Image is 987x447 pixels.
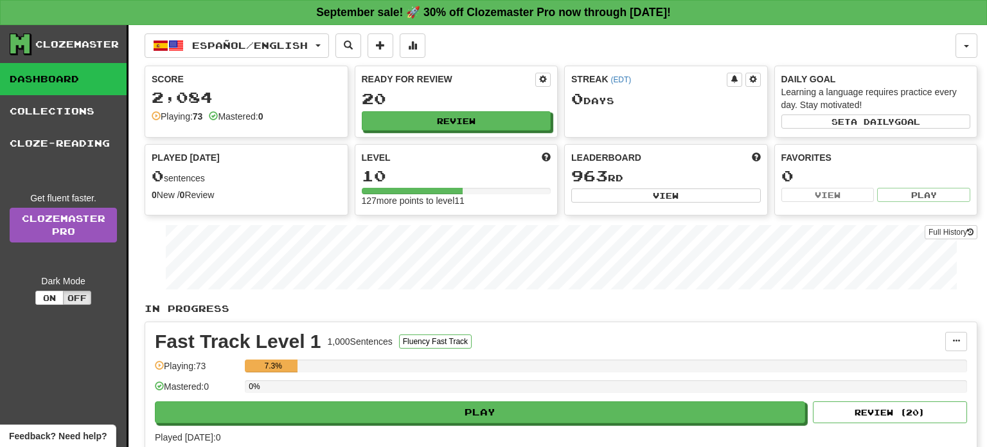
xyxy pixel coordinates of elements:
[400,33,425,58] button: More stats
[145,33,329,58] button: Español/English
[145,302,977,315] p: In Progress
[152,151,220,164] span: Played [DATE]
[10,208,117,242] a: ClozemasterPro
[781,86,971,111] div: Learning a language requires practice every day. Stay motivated!
[152,188,341,201] div: New / Review
[781,151,971,164] div: Favorites
[813,401,967,423] button: Review (20)
[781,114,971,129] button: Seta dailygoal
[362,111,551,131] button: Review
[362,73,536,86] div: Ready for Review
[258,111,263,122] strong: 0
[180,190,185,200] strong: 0
[192,40,308,51] span: Español / English
[35,291,64,305] button: On
[368,33,393,58] button: Add sentence to collection
[610,75,631,84] a: (EDT)
[571,91,761,107] div: Day s
[781,73,971,86] div: Daily Goal
[152,110,202,123] div: Playing:
[152,190,157,200] strong: 0
[362,91,551,107] div: 20
[152,89,341,105] div: 2,084
[155,360,238,381] div: Playing: 73
[571,151,641,164] span: Leaderboard
[335,33,361,58] button: Search sentences
[9,430,107,442] span: Open feedback widget
[571,89,583,107] span: 0
[362,194,551,207] div: 127 more points to level 11
[399,334,472,349] button: Fluency Fast Track
[10,192,117,205] div: Get fluent faster.
[155,401,805,423] button: Play
[10,275,117,287] div: Dark Mode
[571,167,608,185] span: 963
[781,168,971,184] div: 0
[328,335,393,348] div: 1,000 Sentences
[925,225,977,239] button: Full History
[571,73,727,86] div: Streak
[781,188,875,202] button: View
[155,432,220,442] span: Played [DATE]: 0
[571,188,761,203] button: View
[851,117,894,126] span: a daily
[209,110,263,123] div: Mastered:
[155,332,321,351] div: Fast Track Level 1
[155,380,238,401] div: Mastered: 0
[316,6,671,19] strong: September sale! 🚀 30% off Clozemaster Pro now through [DATE]!
[362,168,551,184] div: 10
[249,360,298,372] div: 7.3%
[571,168,761,185] div: rd
[152,73,341,86] div: Score
[63,291,91,305] button: Off
[193,111,203,122] strong: 73
[362,151,391,164] span: Level
[877,188,970,202] button: Play
[152,168,341,185] div: sentences
[35,38,119,51] div: Clozemaster
[542,151,551,164] span: Score more points to level up
[152,167,164,185] span: 0
[752,151,761,164] span: This week in points, UTC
